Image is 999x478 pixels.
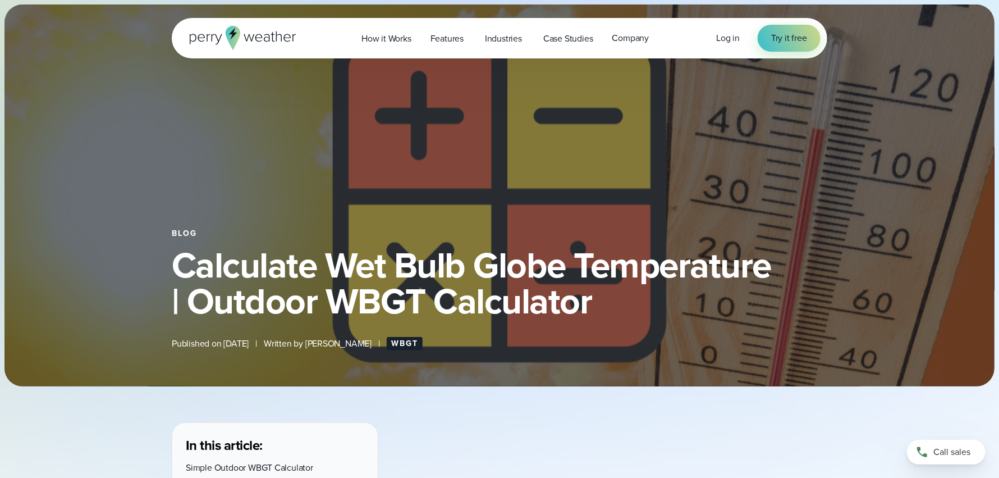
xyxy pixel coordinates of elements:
div: Blog [172,229,827,238]
a: How it Works [352,27,421,50]
a: WBGT [387,337,423,350]
a: Case Studies [534,27,603,50]
a: Simple Outdoor WBGT Calculator [186,461,313,474]
span: Published on [DATE] [172,337,249,350]
h1: Calculate Wet Bulb Globe Temperature | Outdoor WBGT Calculator [172,247,827,319]
a: Call sales [907,440,986,465]
span: Industries [485,32,522,45]
span: Try it free [771,31,807,45]
span: Log in [716,31,740,44]
span: Call sales [933,445,970,459]
span: How it Works [361,32,411,45]
span: Case Studies [543,32,593,45]
span: Features [430,32,464,45]
span: Company [612,31,649,45]
a: Log in [716,31,740,45]
a: Try it free [758,25,821,52]
h3: In this article: [186,436,364,454]
span: | [255,337,257,350]
span: Written by [PERSON_NAME] [264,337,372,350]
span: | [378,337,380,350]
iframe: WBGT Explained: Listen as we break down all you need to know about WBGT Video [485,422,794,469]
